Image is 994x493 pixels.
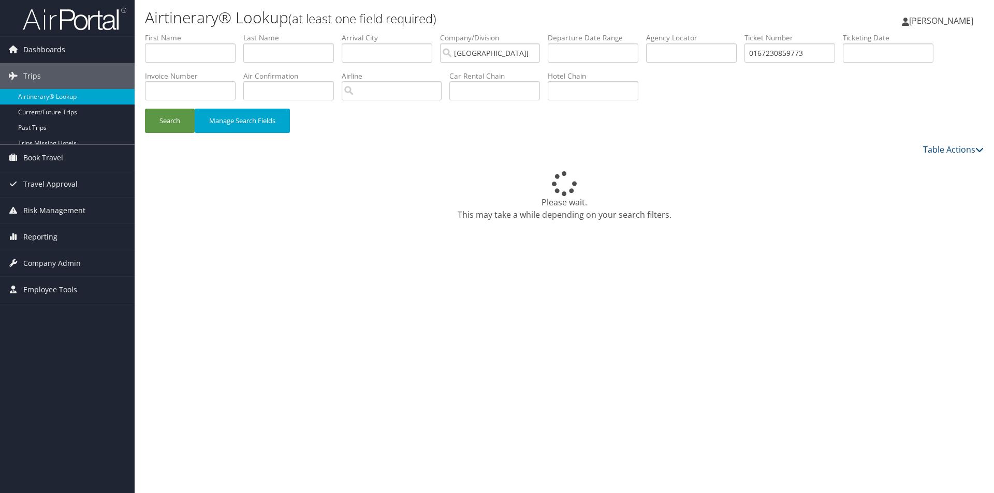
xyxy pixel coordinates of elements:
label: Agency Locator [646,33,744,43]
label: Last Name [243,33,342,43]
span: Dashboards [23,37,65,63]
label: Hotel Chain [548,71,646,81]
span: Book Travel [23,145,63,171]
label: Company/Division [440,33,548,43]
small: (at least one field required) [288,10,436,27]
span: Risk Management [23,198,85,223]
label: Ticket Number [744,33,843,43]
span: Employee Tools [23,277,77,303]
label: First Name [145,33,243,43]
a: Table Actions [923,144,984,155]
span: [PERSON_NAME] [909,15,973,26]
span: Reporting [23,224,57,250]
h1: Airtinerary® Lookup [145,7,704,28]
label: Ticketing Date [843,33,941,43]
label: Car Rental Chain [449,71,548,81]
span: Company Admin [23,250,81,276]
label: Airline [342,71,449,81]
span: Trips [23,63,41,89]
label: Arrival City [342,33,440,43]
label: Air Confirmation [243,71,342,81]
button: Manage Search Fields [195,109,290,133]
div: Please wait. This may take a while depending on your search filters. [145,171,984,221]
button: Search [145,109,195,133]
a: [PERSON_NAME] [902,5,984,36]
img: airportal-logo.png [23,7,126,31]
label: Departure Date Range [548,33,646,43]
span: Travel Approval [23,171,78,197]
label: Invoice Number [145,71,243,81]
